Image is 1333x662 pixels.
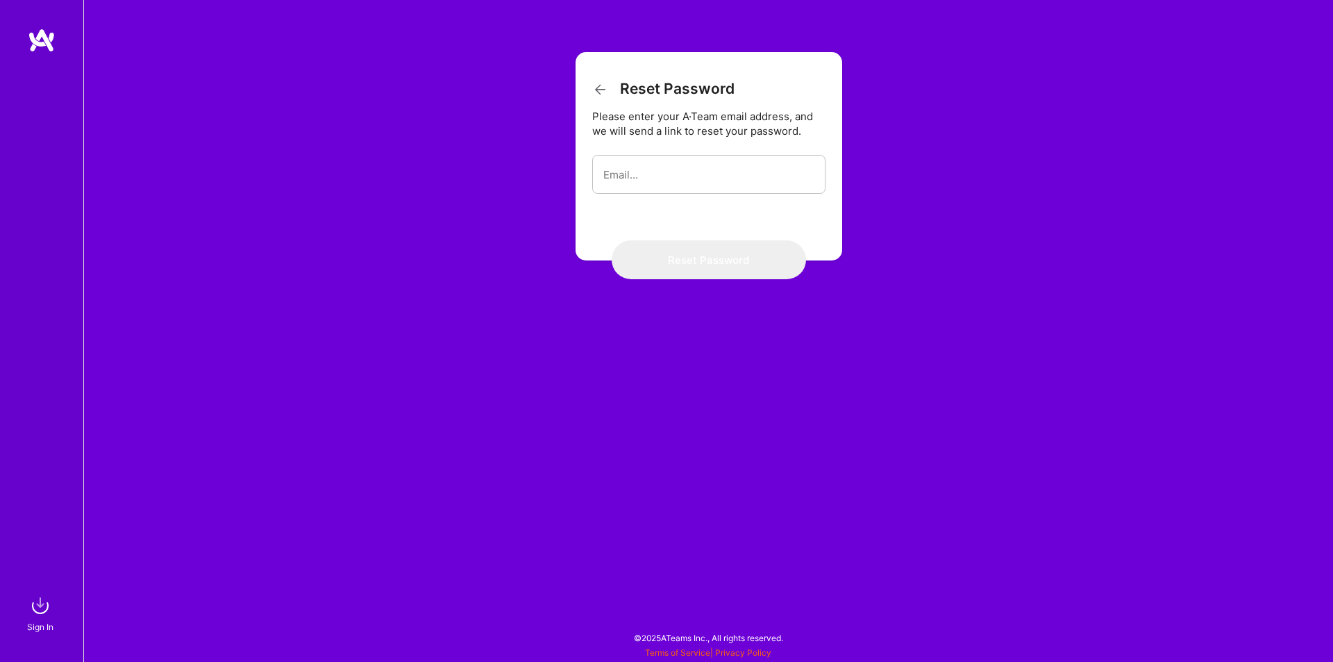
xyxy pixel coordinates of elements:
div: Please enter your A·Team email address, and we will send a link to reset your password. [592,109,825,138]
div: Sign In [27,620,53,634]
img: logo [28,28,56,53]
i: icon ArrowBack [592,81,609,98]
h3: Reset Password [592,80,735,98]
div: © 2025 ATeams Inc., All rights reserved. [83,620,1333,655]
img: sign in [26,592,54,620]
span: | [645,647,771,658]
a: sign inSign In [29,592,54,634]
a: Terms of Service [645,647,710,658]
button: Reset Password [612,240,806,279]
input: Email... [603,157,814,192]
a: Privacy Policy [715,647,771,658]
